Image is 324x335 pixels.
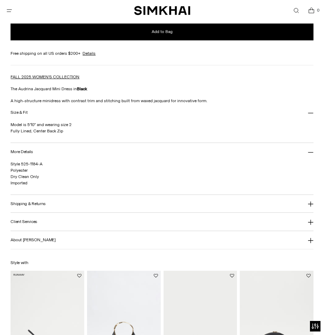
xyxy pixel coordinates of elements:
strong: Black [77,86,87,91]
iframe: Sign Up via Text for Offers [6,308,71,329]
h3: Client Services [11,219,37,224]
button: Add to Wishlist [154,274,158,278]
p: A high-structure minidress with contrast trim and stitching built from waxed jacquard for innovat... [11,98,313,104]
a: Details [82,50,95,57]
span: Add to Bag [152,29,173,35]
button: More Details [11,143,313,161]
button: Add to Wishlist [306,274,311,278]
h3: Size & Fit [11,110,27,115]
h3: More Details [11,150,33,154]
div: Free shipping on all US orders $200+ [11,50,313,57]
span: Style 525-1184-A Polyester Dry Clean Only Imported [11,162,42,185]
h6: Style with [11,261,313,265]
a: FALL 2025 WOMEN'S COLLECTION [11,74,79,79]
p: Model is 5'10" and wearing size 2 Fully Lined, Center Back Zip [11,121,273,134]
button: Client Services [11,213,313,231]
span: 0 [315,7,321,13]
a: Open cart modal [304,4,318,18]
h3: About [PERSON_NAME] [11,238,55,242]
button: Shipping & Returns [11,195,313,213]
button: About [PERSON_NAME] [11,231,313,249]
a: SIMKHAI [134,6,190,16]
button: Add to Bag [11,24,313,40]
p: The Audrina Jacquard Mini Dress in [11,86,313,92]
button: Add to Wishlist [77,274,81,278]
h3: Shipping & Returns [11,202,46,206]
button: Open menu modal [2,4,16,18]
a: Open search modal [289,4,303,18]
button: Size & Fit [11,104,313,122]
button: Add to Wishlist [230,274,234,278]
